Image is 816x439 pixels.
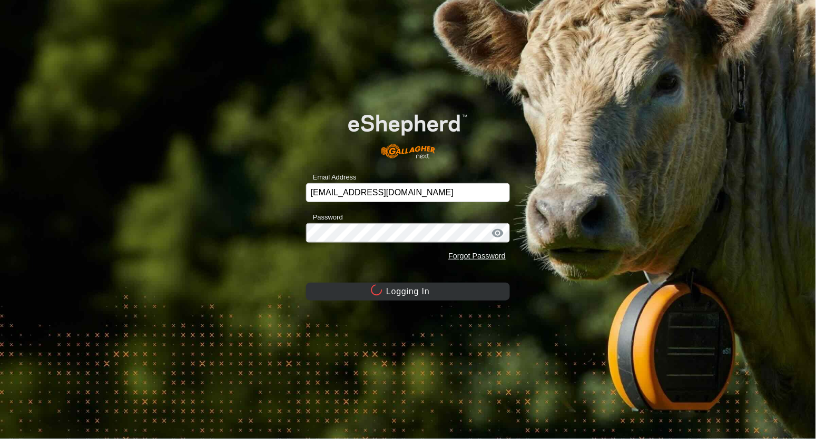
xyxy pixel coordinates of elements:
button: Logging In [306,283,510,301]
label: Password [306,212,343,223]
label: Email Address [306,172,357,183]
img: E-shepherd Logo [327,97,490,167]
input: Email Address [306,183,510,202]
a: Forgot Password [448,252,506,260]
